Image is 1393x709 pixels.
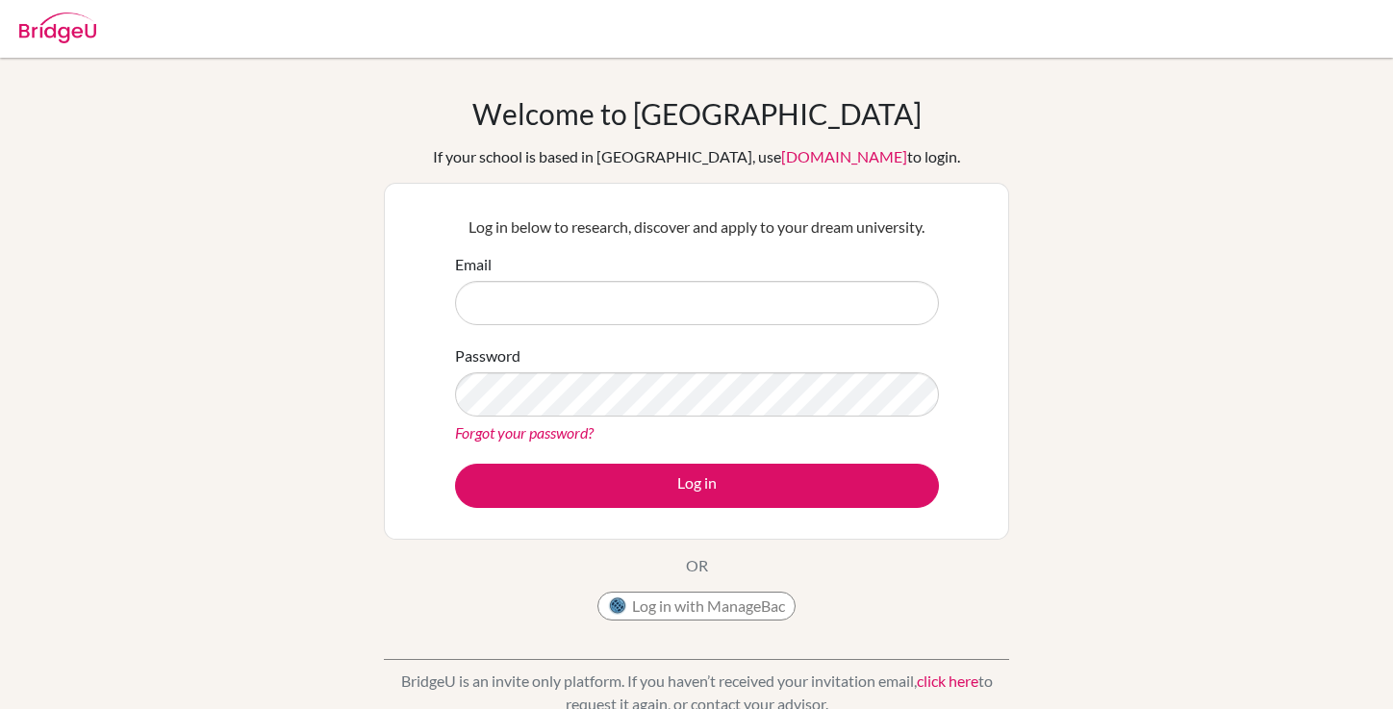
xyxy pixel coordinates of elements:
img: Bridge-U [19,13,96,43]
a: Forgot your password? [455,423,594,442]
button: Log in [455,464,939,508]
a: [DOMAIN_NAME] [781,147,907,165]
label: Email [455,253,492,276]
label: Password [455,344,520,367]
h1: Welcome to [GEOGRAPHIC_DATA] [472,96,922,131]
p: Log in below to research, discover and apply to your dream university. [455,215,939,239]
p: OR [686,554,708,577]
div: If your school is based in [GEOGRAPHIC_DATA], use to login. [433,145,960,168]
a: click here [917,671,978,690]
button: Log in with ManageBac [597,592,796,620]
